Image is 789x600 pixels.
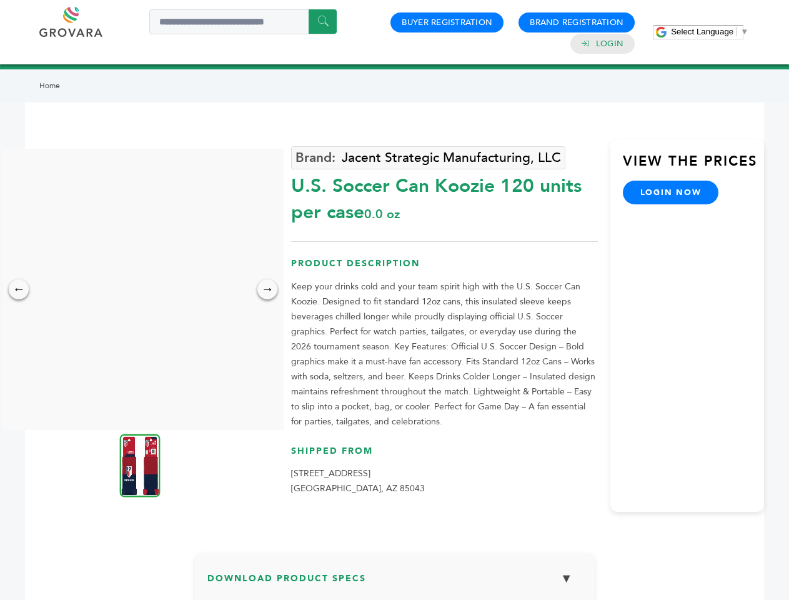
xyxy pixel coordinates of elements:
p: Keep your drinks cold and your team spirit high with the U.S. Soccer Can Koozie. Designed to fit ... [291,279,598,429]
a: login now [623,181,719,204]
input: Search a product or brand... [149,9,337,34]
a: Login [596,38,623,49]
a: Home [39,81,60,91]
button: ▼ [551,565,582,592]
a: Buyer Registration [402,17,492,28]
h3: Shipped From [291,445,598,467]
span: 0.0 oz [364,206,400,222]
p: [STREET_ADDRESS] [GEOGRAPHIC_DATA], AZ 85043 [291,466,598,496]
h3: Product Description [291,257,598,279]
a: Brand Registration [530,17,623,28]
h3: View the Prices [623,152,764,181]
div: U.S. Soccer Can Koozie 120 units per case [291,167,598,226]
span: ▼ [740,27,748,36]
div: → [257,279,277,299]
span: Select Language [671,27,733,36]
div: ← [9,279,29,299]
a: Jacent Strategic Manufacturing, LLC [291,146,565,169]
img: U.S. Soccer Can Koozie 120 units per case 0.0 oz [120,434,161,497]
a: Select Language​ [671,27,748,36]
